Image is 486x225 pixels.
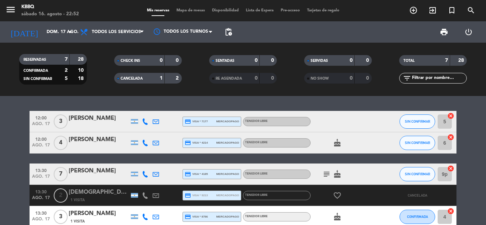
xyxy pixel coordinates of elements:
[448,6,456,15] i: turned_in_not
[32,174,50,182] span: ago. 17
[405,172,430,176] span: SIN CONFIRMAR
[185,192,208,199] span: visa * 9213
[160,58,163,63] strong: 0
[271,58,275,63] strong: 0
[403,74,411,82] i: filter_list
[242,9,277,12] span: Lista de Espera
[464,28,473,36] i: power_settings_new
[350,76,353,81] strong: 0
[408,193,427,197] span: CANCELADA
[32,135,50,143] span: 12:00
[32,187,50,195] span: 13:30
[333,213,342,221] i: cake
[23,77,52,81] span: SIN CONFIRMAR
[216,193,239,198] span: mercadopago
[54,188,68,203] span: 2
[216,214,239,219] span: mercadopago
[32,143,50,151] span: ago. 17
[54,114,68,129] span: 3
[66,28,75,36] i: arrow_drop_down
[70,197,85,203] span: 1 Visita
[176,76,180,81] strong: 2
[176,58,180,63] strong: 0
[216,172,239,176] span: mercadopago
[216,59,234,63] span: SENTADAS
[400,188,435,203] button: CANCELADA
[447,134,454,141] i: cancel
[21,4,79,11] div: KBBQ
[458,58,465,63] strong: 28
[69,209,129,218] div: [PERSON_NAME]
[245,194,268,197] span: Tenedor Libre
[69,188,129,197] div: [DEMOGRAPHIC_DATA][PERSON_NAME]
[32,195,50,204] span: ago. 17
[456,21,481,43] div: LOG OUT
[65,68,68,73] strong: 2
[400,210,435,224] button: CONFIRMADA
[216,140,239,145] span: mercadopago
[185,118,208,125] span: visa * 7177
[311,59,328,63] span: SERVIDAS
[32,209,50,217] span: 13:30
[467,6,475,15] i: search
[405,119,430,123] span: SIN CONFIRMAR
[54,136,68,150] span: 4
[65,76,68,81] strong: 5
[185,118,191,125] i: credit_card
[32,166,50,174] span: 13:30
[403,59,414,63] span: TOTAL
[322,170,331,178] i: subject
[78,57,85,62] strong: 28
[185,214,208,220] span: visa * 8786
[78,68,85,73] strong: 10
[160,76,163,81] strong: 1
[366,58,370,63] strong: 0
[245,215,268,218] span: Tenedor Libre
[69,166,129,176] div: [PERSON_NAME]
[350,58,353,63] strong: 0
[311,77,329,80] span: NO SHOW
[255,76,258,81] strong: 0
[409,6,418,15] i: add_circle_outline
[185,140,208,146] span: visa * 4214
[271,76,275,81] strong: 0
[32,217,50,225] span: ago. 17
[21,11,79,18] div: sábado 16. agosto - 22:52
[245,172,268,175] span: Tenedor Libre
[445,58,448,63] strong: 7
[366,76,370,81] strong: 0
[407,215,428,219] span: CONFIRMADA
[277,9,303,12] span: Pre-acceso
[65,57,68,62] strong: 7
[5,4,16,15] i: menu
[447,208,454,215] i: cancel
[185,192,191,199] i: credit_card
[78,76,85,81] strong: 18
[208,9,242,12] span: Disponibilidad
[447,165,454,172] i: cancel
[333,139,342,147] i: cake
[447,112,454,119] i: cancel
[92,30,141,34] span: Todos los servicios
[70,219,85,224] span: 1 Visita
[245,141,268,144] span: Tenedor Libre
[69,114,129,123] div: [PERSON_NAME]
[69,135,129,144] div: [PERSON_NAME]
[428,6,437,15] i: exit_to_app
[440,28,448,36] span: print
[121,77,143,80] span: CANCELADA
[255,58,258,63] strong: 0
[185,171,191,177] i: credit_card
[400,114,435,129] button: SIN CONFIRMAR
[216,119,239,124] span: mercadopago
[173,9,208,12] span: Mapa de mesas
[224,28,233,36] span: pending_actions
[185,140,191,146] i: credit_card
[121,59,140,63] span: CHECK INS
[245,120,268,123] span: Tenedor Libre
[411,74,466,82] input: Filtrar por nombre...
[32,122,50,130] span: ago. 17
[23,58,46,61] span: RESERVADAS
[400,167,435,181] button: SIN CONFIRMAR
[54,210,68,224] span: 3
